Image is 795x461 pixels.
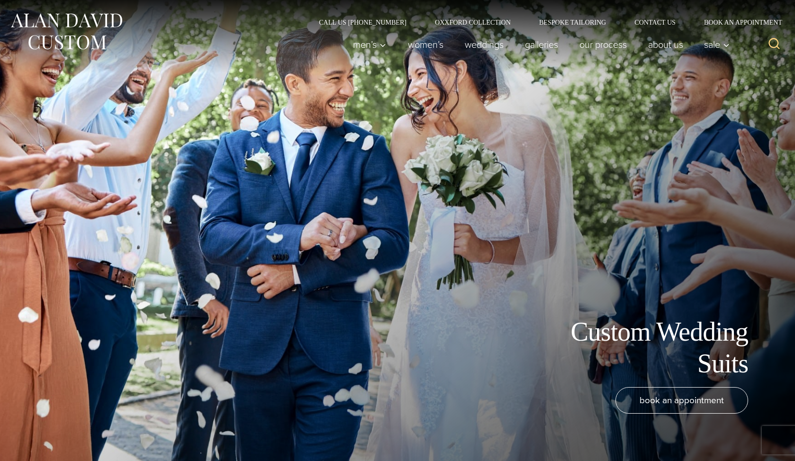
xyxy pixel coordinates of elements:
[353,40,386,49] span: Men’s
[525,19,620,26] a: Bespoke Tailoring
[305,19,421,26] a: Call Us [PHONE_NUMBER]
[535,316,748,380] h1: Custom Wedding Suits
[615,387,748,414] a: book an appointment
[397,35,454,54] a: Women’s
[569,35,637,54] a: Our Process
[763,33,786,56] button: View Search Form
[637,35,694,54] a: About Us
[305,19,786,26] nav: Secondary Navigation
[690,19,786,26] a: Book an Appointment
[704,40,730,49] span: Sale
[514,35,569,54] a: Galleries
[9,10,123,53] img: Alan David Custom
[343,35,735,54] nav: Primary Navigation
[620,19,690,26] a: Contact Us
[640,393,724,407] span: book an appointment
[454,35,514,54] a: weddings
[421,19,525,26] a: Oxxford Collection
